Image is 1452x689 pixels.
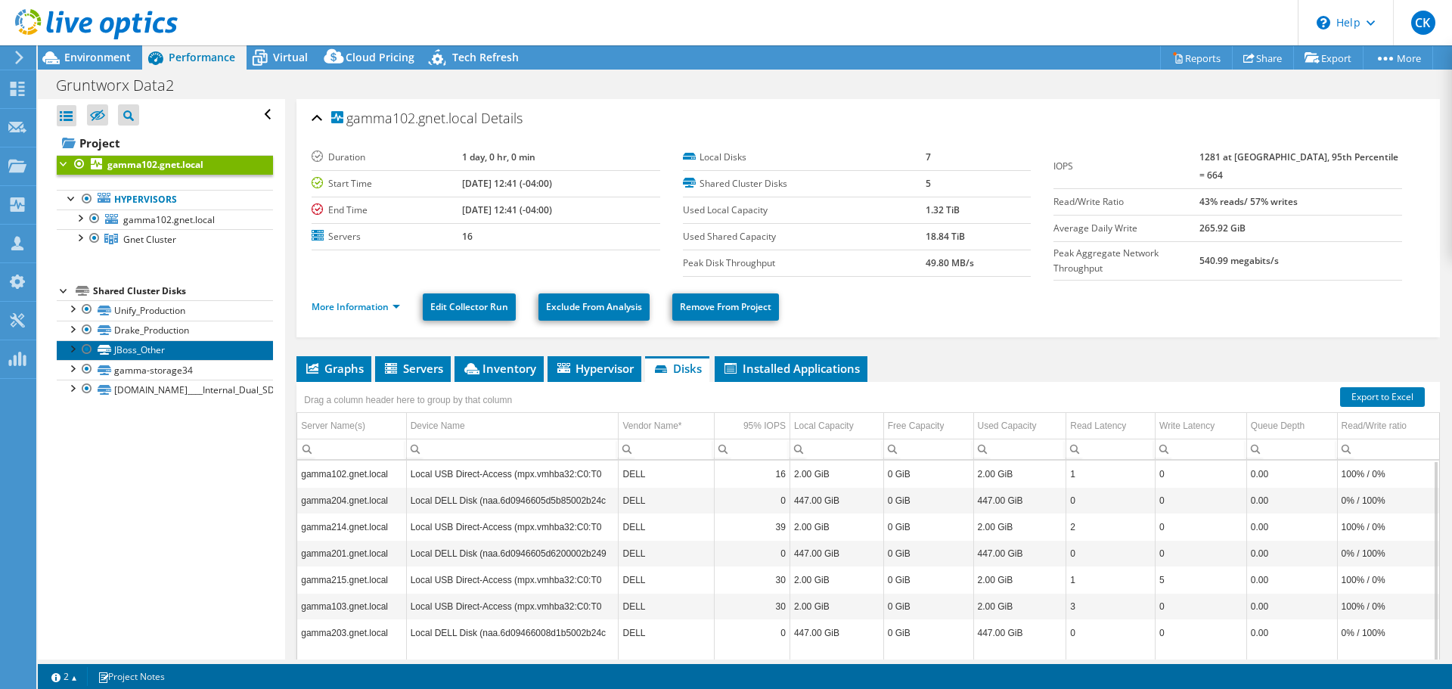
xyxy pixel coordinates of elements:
[619,439,715,459] td: Column Vendor Name*, Filter cell
[1053,159,1199,174] label: IOPS
[1156,461,1247,487] td: Column Write Latency, Value 0
[462,230,473,243] b: 16
[57,155,273,175] a: gamma102.gnet.local
[883,487,973,514] td: Column Free Capacity, Value 0 GiB
[1070,417,1126,435] div: Read Latency
[57,380,273,399] a: [DOMAIN_NAME]____Internal_Dual_SD________012345
[715,487,790,514] td: Column 95% IOPS, Value 0
[406,413,619,439] td: Device Name Column
[883,413,973,439] td: Free Capacity Column
[1317,16,1330,29] svg: \n
[462,177,552,190] b: [DATE] 12:41 (-04:00)
[301,417,365,435] div: Server Name(s)
[790,461,883,487] td: Column Local Capacity, Value 2.00 GiB
[790,593,883,619] td: Column Local Capacity, Value 2.00 GiB
[619,461,715,487] td: Column Vendor Name*, Value DELL
[715,540,790,566] td: Column 95% IOPS, Value 0
[1066,439,1156,459] td: Column Read Latency, Filter cell
[64,50,131,64] span: Environment
[1199,222,1246,234] b: 265.92 GiB
[1156,540,1247,566] td: Column Write Latency, Value 0
[555,361,634,376] span: Hypervisor
[926,230,965,243] b: 18.84 TiB
[1337,439,1439,459] td: Column Read/Write ratio, Filter cell
[1156,487,1247,514] td: Column Write Latency, Value 0
[452,50,519,64] span: Tech Refresh
[123,233,176,246] span: Gnet Cluster
[926,203,960,216] b: 1.32 TiB
[297,514,406,540] td: Column Server Name(s), Value gamma214.gnet.local
[619,540,715,566] td: Column Vendor Name*, Value DELL
[1246,540,1337,566] td: Column Queue Depth, Value 0.00
[1066,540,1156,566] td: Column Read Latency, Value 0
[1156,619,1247,646] td: Column Write Latency, Value 0
[1337,413,1439,439] td: Read/Write ratio Column
[57,190,273,209] a: Hypervisors
[1156,439,1247,459] td: Column Write Latency, Filter cell
[93,282,273,300] div: Shared Cluster Disks
[462,151,535,163] b: 1 day, 0 hr, 0 min
[297,487,406,514] td: Column Server Name(s), Value gamma204.gnet.local
[1246,439,1337,459] td: Column Queue Depth, Filter cell
[715,593,790,619] td: Column 95% IOPS, Value 30
[1293,46,1364,70] a: Export
[406,566,619,593] td: Column Device Name, Value Local USB Direct-Access (mpx.vmhba32:C0:T0
[300,390,516,411] div: Drag a column header here to group by that column
[1156,413,1247,439] td: Write Latency Column
[169,50,235,64] span: Performance
[683,256,926,271] label: Peak Disk Throughput
[1411,11,1435,35] span: CK
[297,619,406,646] td: Column Server Name(s), Value gamma203.gnet.local
[715,413,790,439] td: 95% IOPS Column
[973,593,1066,619] td: Column Used Capacity, Value 2.00 GiB
[312,203,461,218] label: End Time
[1337,461,1439,487] td: Column Read/Write ratio, Value 100% / 0%
[1066,514,1156,540] td: Column Read Latency, Value 2
[790,540,883,566] td: Column Local Capacity, Value 447.00 GiB
[1337,619,1439,646] td: Column Read/Write ratio, Value 0% / 100%
[1246,514,1337,540] td: Column Queue Depth, Value 0.00
[883,540,973,566] td: Column Free Capacity, Value 0 GiB
[619,619,715,646] td: Column Vendor Name*, Value DELL
[297,439,406,459] td: Column Server Name(s), Filter cell
[883,514,973,540] td: Column Free Capacity, Value 0 GiB
[715,439,790,459] td: Column 95% IOPS, Filter cell
[683,176,926,191] label: Shared Cluster Disks
[1053,194,1199,209] label: Read/Write Ratio
[1363,46,1433,70] a: More
[888,417,945,435] div: Free Capacity
[1199,195,1298,208] b: 43% reads/ 57% writes
[883,461,973,487] td: Column Free Capacity, Value 0 GiB
[297,593,406,619] td: Column Server Name(s), Value gamma103.gnet.local
[790,487,883,514] td: Column Local Capacity, Value 447.00 GiB
[406,593,619,619] td: Column Device Name, Value Local USB Direct-Access (mpx.vmhba32:C0:T0
[743,417,786,435] div: 95% IOPS
[107,158,203,171] b: gamma102.gnet.local
[57,131,273,155] a: Project
[973,487,1066,514] td: Column Used Capacity, Value 447.00 GiB
[1066,566,1156,593] td: Column Read Latency, Value 1
[1066,619,1156,646] td: Column Read Latency, Value 0
[406,514,619,540] td: Column Device Name, Value Local USB Direct-Access (mpx.vmhba32:C0:T0
[273,50,308,64] span: Virtual
[297,413,406,439] td: Server Name(s) Column
[883,593,973,619] td: Column Free Capacity, Value 0 GiB
[312,176,461,191] label: Start Time
[383,361,443,376] span: Servers
[406,619,619,646] td: Column Device Name, Value Local DELL Disk (naa.6d09466008d1b5002b24c
[1053,246,1199,276] label: Peak Aggregate Network Throughput
[619,566,715,593] td: Column Vendor Name*, Value DELL
[1337,566,1439,593] td: Column Read/Write ratio, Value 100% / 0%
[1199,254,1279,267] b: 540.99 megabits/s
[1246,461,1337,487] td: Column Queue Depth, Value 0.00
[883,619,973,646] td: Column Free Capacity, Value 0 GiB
[790,566,883,593] td: Column Local Capacity, Value 2.00 GiB
[1232,46,1294,70] a: Share
[1159,417,1215,435] div: Write Latency
[790,439,883,459] td: Column Local Capacity, Filter cell
[978,417,1037,435] div: Used Capacity
[619,413,715,439] td: Vendor Name* Column
[622,417,681,435] div: Vendor Name*
[1340,387,1425,407] a: Export to Excel
[790,514,883,540] td: Column Local Capacity, Value 2.00 GiB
